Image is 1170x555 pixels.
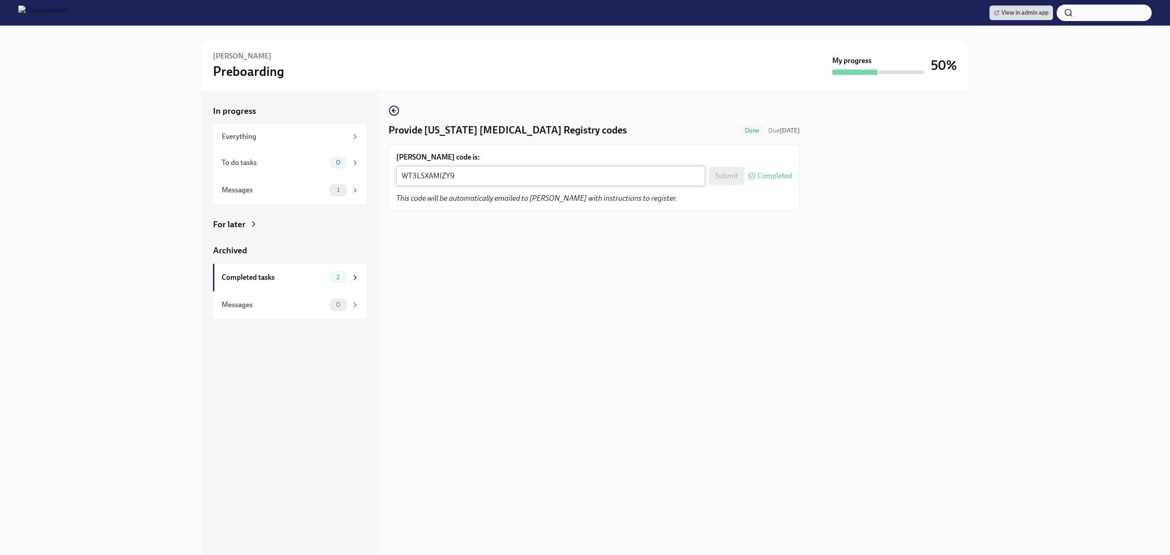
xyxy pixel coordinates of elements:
h6: [PERSON_NAME] [213,51,271,61]
span: 0 [330,301,346,308]
div: Completed tasks [222,272,325,283]
a: Completed tasks2 [213,264,367,291]
h3: 50% [931,57,957,74]
span: August 7th, 2025 09:00 [768,126,800,135]
span: Completed [757,172,792,180]
a: Messages0 [213,291,367,319]
span: Done [739,127,765,134]
span: 0 [330,159,346,166]
a: Messages1 [213,176,367,204]
h4: Provide [US_STATE] [MEDICAL_DATA] Registry codes [388,123,627,137]
span: 2 [331,274,345,281]
div: For later [213,219,245,230]
span: View in admin app [994,8,1048,17]
div: To do tasks [222,158,325,168]
span: 1 [331,187,345,193]
a: In progress [213,105,367,117]
label: [PERSON_NAME] code is: [396,152,792,162]
strong: My progress [832,56,872,66]
strong: [DATE] [780,127,800,134]
div: Messages [222,300,325,310]
a: Everything [213,124,367,149]
textarea: WT3LSXAMIZY9 [402,171,700,181]
div: Messages [222,185,325,195]
a: For later [213,219,367,230]
a: Archived [213,245,367,256]
a: View in admin app [989,5,1053,20]
span: Due [768,127,800,134]
img: CharlieHealth [18,5,69,20]
h3: Preboarding [213,63,284,80]
div: Everything [222,132,347,142]
em: This code will be automatically emailed to [PERSON_NAME] with instructions to register. [396,194,677,203]
a: To do tasks0 [213,149,367,176]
